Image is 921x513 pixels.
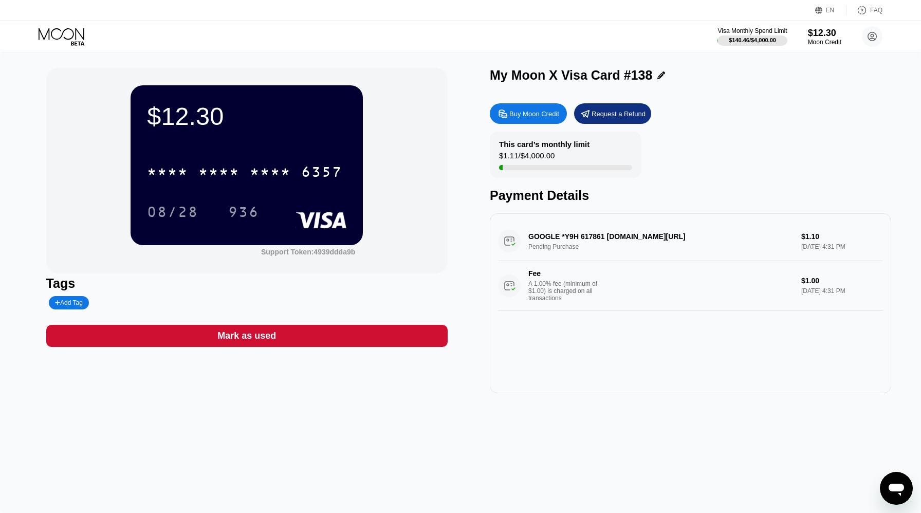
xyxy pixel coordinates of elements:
[46,276,448,291] div: Tags
[808,28,841,46] div: $12.30Moon Credit
[261,248,355,256] div: Support Token:4939ddda9b
[801,277,883,285] div: $1.00
[499,151,555,165] div: $1.11 / $4,000.00
[220,199,267,225] div: 936
[498,261,883,310] div: FeeA 1.00% fee (minimum of $1.00) is charged on all transactions$1.00[DATE] 4:31 PM
[592,109,646,118] div: Request a Refund
[499,140,590,149] div: This card’s monthly limit
[490,103,567,124] div: Buy Moon Credit
[717,27,787,34] div: Visa Monthly Spend Limit
[729,37,776,43] div: $140.46 / $4,000.00
[801,287,883,295] div: [DATE] 4:31 PM
[147,205,198,222] div: 08/28
[139,199,206,225] div: 08/28
[808,39,841,46] div: Moon Credit
[261,248,355,256] div: Support Token: 4939ddda9b
[46,325,448,347] div: Mark as used
[880,472,913,505] iframe: Кнопка, открывающая окно обмена сообщениями; идет разговор
[846,5,882,15] div: FAQ
[55,299,83,306] div: Add Tag
[815,5,846,15] div: EN
[717,27,787,46] div: Visa Monthly Spend Limit$140.46/$4,000.00
[826,7,835,14] div: EN
[870,7,882,14] div: FAQ
[490,188,891,203] div: Payment Details
[49,296,89,309] div: Add Tag
[528,280,605,302] div: A 1.00% fee (minimum of $1.00) is charged on all transactions
[228,205,259,222] div: 936
[301,165,342,181] div: 6357
[574,103,651,124] div: Request a Refund
[147,102,346,131] div: $12.30
[217,330,276,342] div: Mark as used
[528,269,600,278] div: Fee
[509,109,559,118] div: Buy Moon Credit
[490,68,652,83] div: My Moon X Visa Card #138
[808,28,841,39] div: $12.30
